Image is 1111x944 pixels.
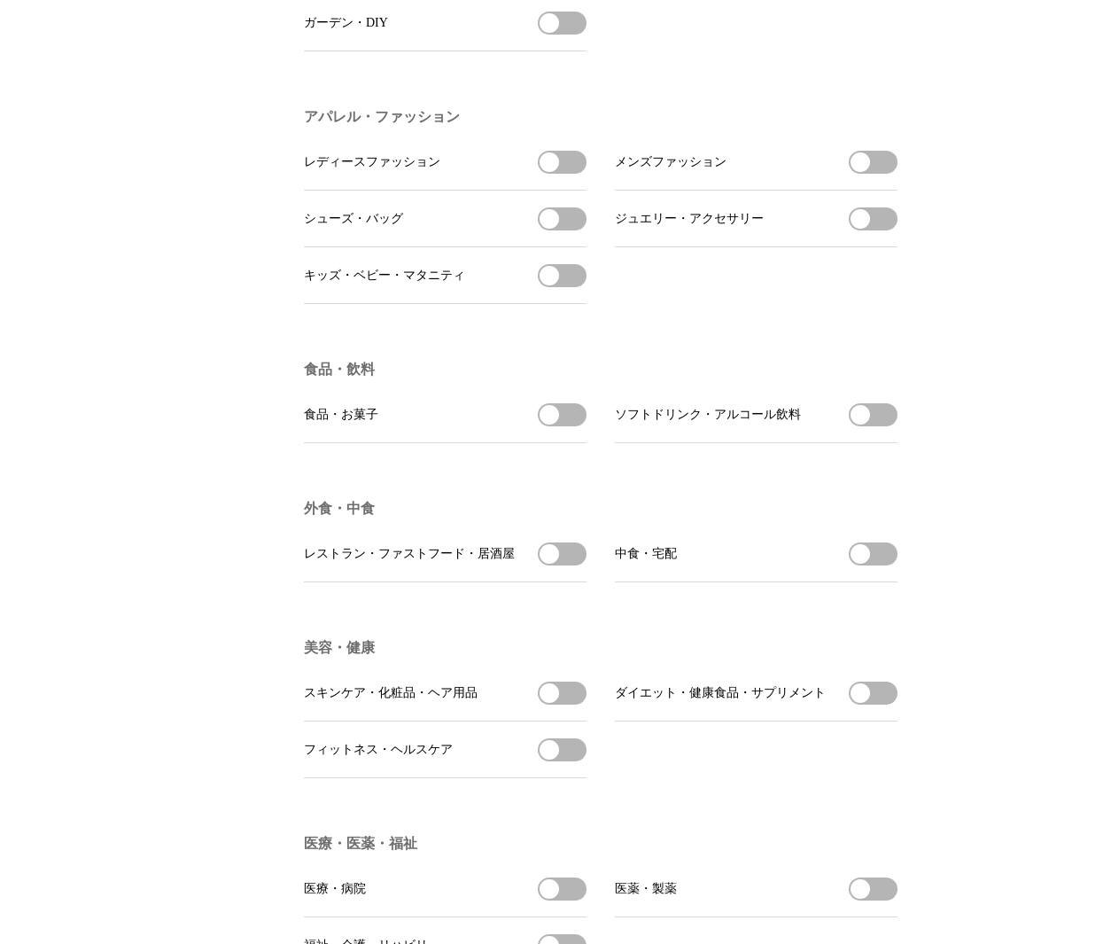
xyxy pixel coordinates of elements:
[615,211,764,227] span: ジュエリー・アクセサリー
[615,407,801,423] span: ソフトドリンク・アルコール飲料
[304,835,897,854] h3: 医療・医薬・福祉
[304,742,453,758] span: フィットネス・ヘルスケア
[304,685,478,701] span: スキンケア・化粧品・ヘア用品
[304,407,378,423] span: 食品・お菓子
[304,546,515,562] span: レストラン・ファストフード・居酒屋
[304,108,897,127] h3: アパレル・ファッション
[615,154,726,170] span: メンズファッション
[304,211,403,227] span: シューズ・バッグ
[304,881,366,897] span: 医療・病院
[304,268,465,284] span: キッズ・ベビー・マタニティ
[304,154,440,170] span: レディースファッション
[304,639,897,658] h3: 美容・健康
[615,546,677,562] span: 中食・宅配
[615,881,677,897] span: 医薬・製薬
[304,361,897,379] h3: 食品・飲料
[304,15,388,31] span: ガーデン・DIY
[304,500,897,519] h3: 外食・中食
[615,685,826,701] span: ダイエット・健康食品・サプリメント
